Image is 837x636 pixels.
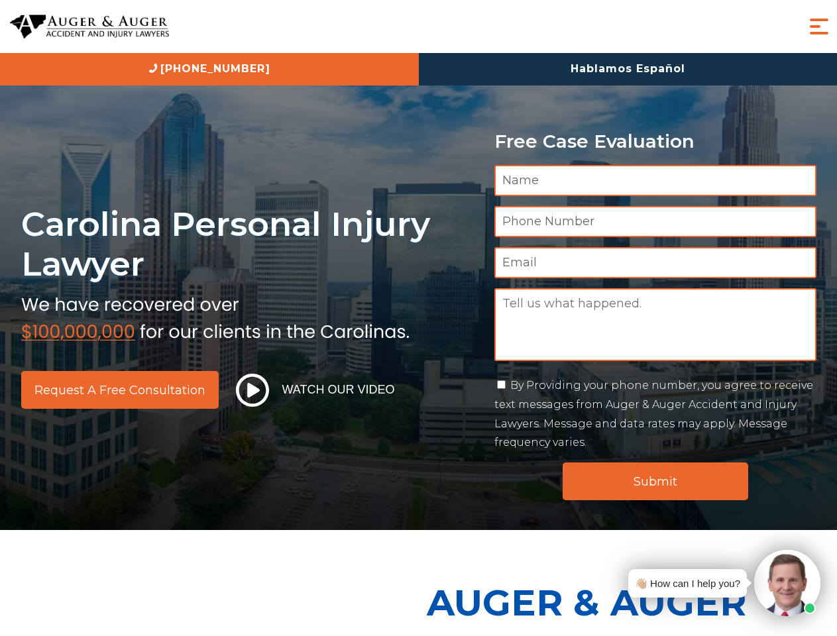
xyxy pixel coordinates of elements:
[21,291,410,341] img: sub text
[563,462,748,500] input: Submit
[34,384,205,396] span: Request a Free Consultation
[427,570,830,635] p: Auger & Auger
[635,574,740,592] div: 👋🏼 How can I help you?
[10,15,169,39] img: Auger & Auger Accident and Injury Lawyers Logo
[754,550,820,616] img: Intaker widget Avatar
[494,379,813,449] label: By Providing your phone number, you agree to receive text messages from Auger & Auger Accident an...
[494,247,816,278] input: Email
[494,131,816,152] p: Free Case Evaluation
[21,371,219,409] a: Request a Free Consultation
[21,204,478,284] h1: Carolina Personal Injury Lawyer
[494,165,816,196] input: Name
[806,13,832,40] button: Menu
[232,373,399,407] button: Watch Our Video
[494,206,816,237] input: Phone Number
